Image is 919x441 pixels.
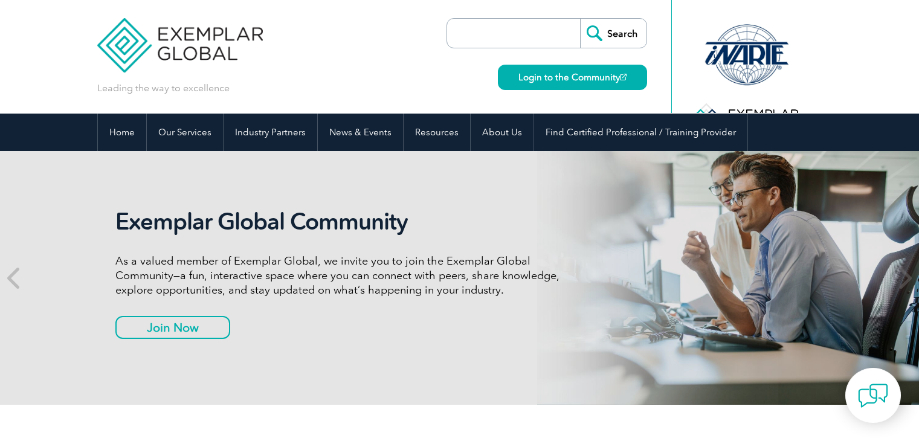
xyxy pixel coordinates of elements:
h2: Exemplar Global Community [115,208,569,236]
a: Find Certified Professional / Training Provider [534,114,747,151]
p: As a valued member of Exemplar Global, we invite you to join the Exemplar Global Community—a fun,... [115,254,569,297]
p: Leading the way to excellence [97,82,230,95]
img: contact-chat.png [858,381,888,411]
a: News & Events [318,114,403,151]
a: About Us [471,114,534,151]
a: Login to the Community [498,65,647,90]
a: Home [98,114,146,151]
a: Industry Partners [224,114,317,151]
a: Resources [404,114,470,151]
a: Join Now [115,316,230,339]
input: Search [580,19,647,48]
img: open_square.png [620,74,627,80]
a: Our Services [147,114,223,151]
